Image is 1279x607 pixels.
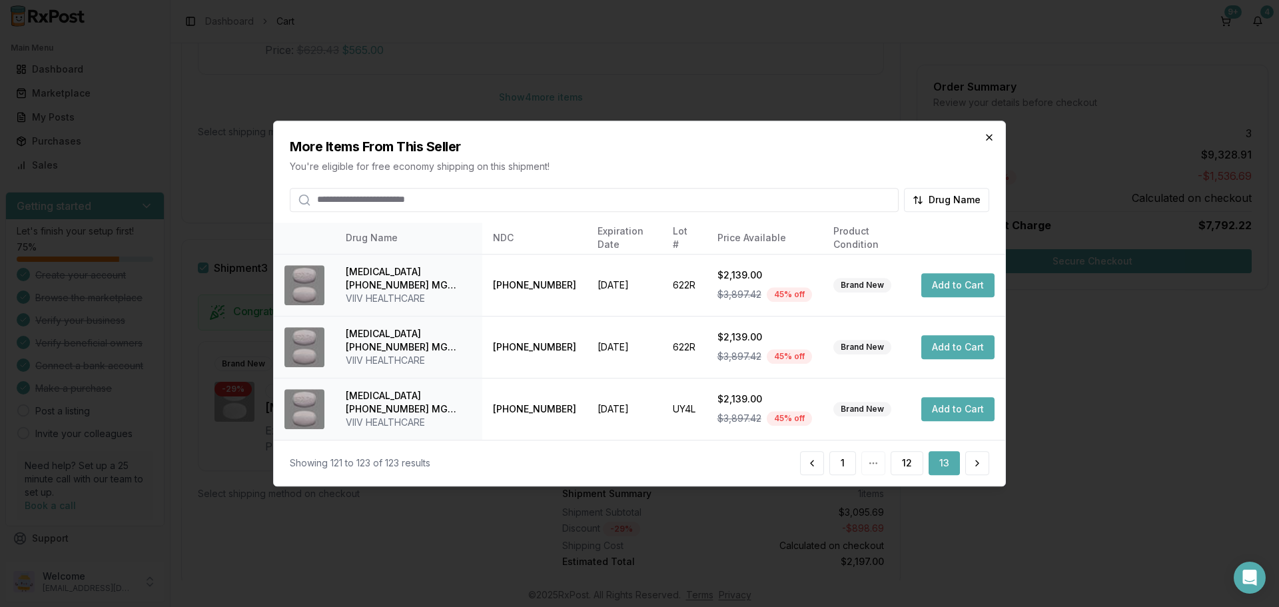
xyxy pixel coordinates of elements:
div: VIIV HEALTHCARE [346,416,472,429]
button: Add to Cart [921,397,995,421]
td: [PHONE_NUMBER] [482,316,587,378]
div: Brand New [833,278,891,293]
img: Triumeq 600-50-300 MG TABS [284,389,324,429]
td: 622R [662,316,706,378]
button: Add to Cart [921,335,995,359]
div: $2,139.00 [717,269,812,282]
div: [MEDICAL_DATA] [PHONE_NUMBER] MG TABS [346,389,472,416]
th: Lot # [662,223,706,255]
span: $3,897.42 [717,288,761,301]
div: 45 % off [767,349,812,364]
td: [PHONE_NUMBER] [482,255,587,316]
div: VIIV HEALTHCARE [346,292,472,305]
button: Add to Cart [921,273,995,297]
span: Drug Name [929,193,981,207]
div: VIIV HEALTHCARE [346,354,472,367]
button: 12 [891,451,923,475]
img: Triumeq 600-50-300 MG TABS [284,327,324,367]
th: Expiration Date [587,223,663,255]
img: Triumeq 600-50-300 MG TABS [284,265,324,305]
th: Product Condition [823,223,911,255]
p: You're eligible for free economy shipping on this shipment! [290,160,989,173]
div: 45 % off [767,411,812,426]
td: [DATE] [587,316,663,378]
td: UY4L [662,378,706,440]
div: Showing 121 to 123 of 123 results [290,456,430,470]
div: Brand New [833,402,891,416]
td: [DATE] [587,378,663,440]
div: $2,139.00 [717,330,812,344]
td: 622R [662,255,706,316]
span: $3,897.42 [717,412,761,425]
div: [MEDICAL_DATA] [PHONE_NUMBER] MG TABS [346,265,472,292]
button: Drug Name [904,188,989,212]
td: [DATE] [587,255,663,316]
h2: More Items From This Seller [290,137,989,156]
button: 1 [829,451,856,475]
div: 45 % off [767,287,812,302]
th: Drug Name [335,223,482,255]
div: $2,139.00 [717,392,812,406]
span: $3,897.42 [717,350,761,363]
button: 13 [929,451,960,475]
div: Brand New [833,340,891,354]
th: NDC [482,223,587,255]
td: [PHONE_NUMBER] [482,378,587,440]
div: [MEDICAL_DATA] [PHONE_NUMBER] MG TABS [346,327,472,354]
th: Price Available [707,223,823,255]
